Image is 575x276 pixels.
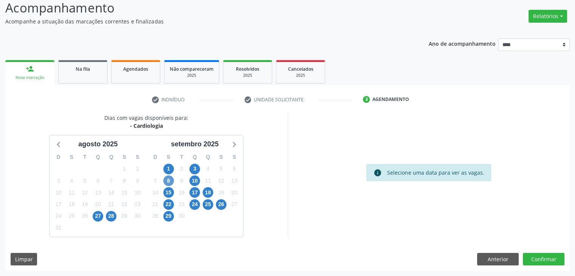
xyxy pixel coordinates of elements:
[175,151,188,163] div: T
[67,187,77,198] span: segunda-feira, 11 de agosto de 2025
[131,151,144,163] div: S
[203,175,213,186] span: quinta-feira, 11 de setembro de 2025
[523,253,564,266] button: Confirmar
[11,253,37,266] button: Limpar
[162,151,175,163] div: S
[203,199,213,210] span: quinta-feira, 25 de setembro de 2025
[104,114,188,130] div: Dias com vagas disponíveis para:
[477,253,519,266] button: Anterior
[132,187,143,198] span: sábado, 16 de agosto de 2025
[387,169,484,177] div: Selecione uma data para ver as vagas.
[216,199,226,210] span: sexta-feira, 26 de setembro de 2025
[236,66,259,72] span: Resolvidos
[53,199,64,210] span: domingo, 17 de agosto de 2025
[529,10,567,23] button: Relatórios
[119,164,130,174] span: sexta-feira, 1 de agosto de 2025
[93,187,103,198] span: quarta-feira, 13 de agosto de 2025
[216,175,226,186] span: sexta-feira, 12 de setembro de 2025
[53,223,64,233] span: domingo, 31 de agosto de 2025
[215,151,228,163] div: S
[79,211,90,222] span: terça-feira, 26 de agosto de 2025
[26,65,34,73] div: person_add
[105,151,118,163] div: Q
[79,175,90,186] span: terça-feira, 5 de agosto de 2025
[119,175,130,186] span: sexta-feira, 8 de agosto de 2025
[132,175,143,186] span: sábado, 9 de agosto de 2025
[163,199,174,210] span: segunda-feira, 22 de setembro de 2025
[79,199,90,210] span: terça-feira, 19 de agosto de 2025
[176,175,187,186] span: terça-feira, 9 de setembro de 2025
[176,164,187,174] span: terça-feira, 2 de setembro de 2025
[372,96,409,103] div: Agendamento
[150,187,161,198] span: domingo, 14 de setembro de 2025
[79,187,90,198] span: terça-feira, 12 de agosto de 2025
[216,164,226,174] span: sexta-feira, 5 de setembro de 2025
[429,39,496,48] p: Ano de acompanhamento
[93,211,103,222] span: quarta-feira, 27 de agosto de 2025
[201,151,215,163] div: Q
[67,211,77,222] span: segunda-feira, 25 de agosto de 2025
[91,151,105,163] div: Q
[67,199,77,210] span: segunda-feira, 18 de agosto de 2025
[229,199,240,210] span: sábado, 27 de setembro de 2025
[53,187,64,198] span: domingo, 10 de agosto de 2025
[106,199,116,210] span: quinta-feira, 21 de agosto de 2025
[176,187,187,198] span: terça-feira, 16 de setembro de 2025
[119,211,130,222] span: sexta-feira, 29 de agosto de 2025
[53,175,64,186] span: domingo, 3 de agosto de 2025
[132,211,143,222] span: sábado, 30 de agosto de 2025
[150,175,161,186] span: domingo, 7 de setembro de 2025
[189,187,200,198] span: quarta-feira, 17 de setembro de 2025
[149,151,162,163] div: D
[363,96,370,103] div: 3
[123,66,148,72] span: Agendados
[170,73,214,78] div: 2025
[119,199,130,210] span: sexta-feira, 22 de agosto de 2025
[229,164,240,174] span: sábado, 6 de setembro de 2025
[163,175,174,186] span: segunda-feira, 8 de setembro de 2025
[52,151,65,163] div: D
[106,175,116,186] span: quinta-feira, 7 de agosto de 2025
[75,139,121,149] div: agosto 2025
[93,175,103,186] span: quarta-feira, 6 de agosto de 2025
[93,199,103,210] span: quarta-feira, 20 de agosto de 2025
[163,187,174,198] span: segunda-feira, 15 de setembro de 2025
[150,199,161,210] span: domingo, 21 de setembro de 2025
[189,164,200,174] span: quarta-feira, 3 de setembro de 2025
[78,151,91,163] div: T
[229,175,240,186] span: sábado, 13 de setembro de 2025
[106,211,116,222] span: quinta-feira, 28 de agosto de 2025
[76,66,90,72] span: Na fila
[229,73,267,78] div: 2025
[188,151,201,163] div: Q
[170,66,214,72] span: Não compareceram
[288,66,313,72] span: Cancelados
[65,151,78,163] div: S
[5,17,400,25] p: Acompanhe a situação das marcações correntes e finalizadas
[53,211,64,222] span: domingo, 24 de agosto de 2025
[189,199,200,210] span: quarta-feira, 24 de setembro de 2025
[229,187,240,198] span: sábado, 20 de setembro de 2025
[150,211,161,222] span: domingo, 28 de setembro de 2025
[216,187,226,198] span: sexta-feira, 19 de setembro de 2025
[176,211,187,222] span: terça-feira, 30 de setembro de 2025
[282,73,319,78] div: 2025
[228,151,241,163] div: S
[176,199,187,210] span: terça-feira, 23 de setembro de 2025
[132,199,143,210] span: sábado, 23 de agosto de 2025
[104,122,188,130] div: - Cardiologia
[163,211,174,222] span: segunda-feira, 29 de setembro de 2025
[118,151,131,163] div: S
[203,187,213,198] span: quinta-feira, 18 de setembro de 2025
[132,164,143,174] span: sábado, 2 de agosto de 2025
[106,187,116,198] span: quinta-feira, 14 de agosto de 2025
[374,169,382,177] i: info
[203,164,213,174] span: quinta-feira, 4 de setembro de 2025
[168,139,222,149] div: setembro 2025
[119,187,130,198] span: sexta-feira, 15 de agosto de 2025
[189,175,200,186] span: quarta-feira, 10 de setembro de 2025
[163,164,174,174] span: segunda-feira, 1 de setembro de 2025
[67,175,77,186] span: segunda-feira, 4 de agosto de 2025
[11,75,49,81] div: Nova marcação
